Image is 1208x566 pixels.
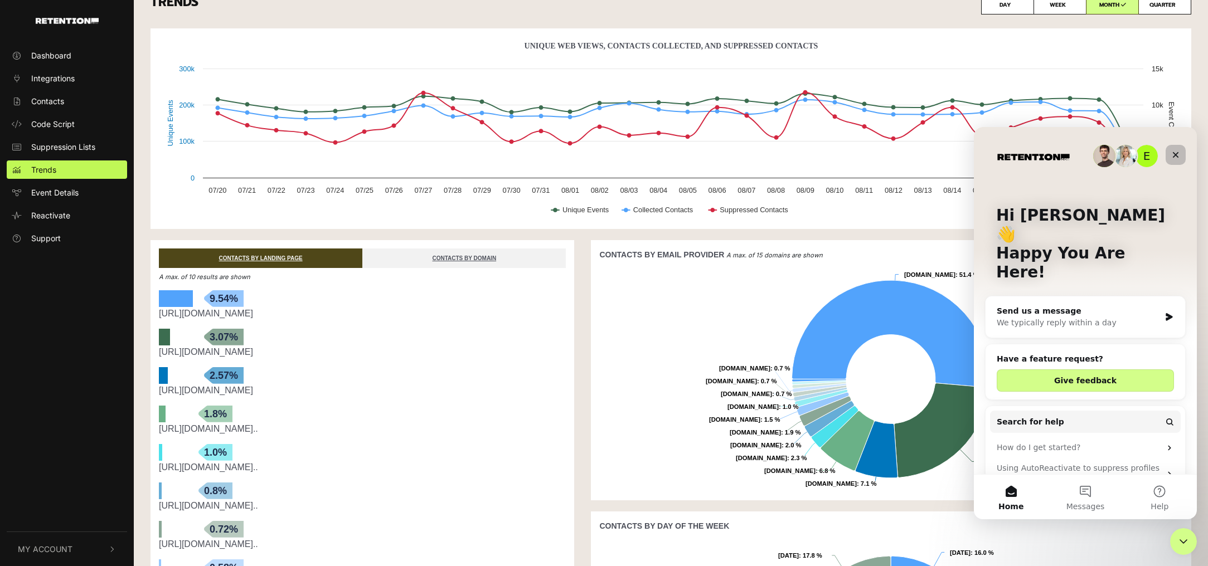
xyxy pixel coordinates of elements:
[7,229,127,247] a: Support
[198,406,232,422] span: 1.8%
[159,309,253,318] a: [URL][DOMAIN_NAME]
[31,164,56,175] span: Trends
[204,290,244,307] span: 9.54%
[904,271,979,278] text: : 51.4 %
[914,186,932,194] text: 08/13
[31,209,70,221] span: Reactivate
[562,206,609,214] text: Unique Events
[31,232,61,244] span: Support
[159,501,258,510] a: [URL][DOMAIN_NAME]..
[414,186,432,194] text: 07/27
[159,422,566,436] div: https://www.sportsmans.com/shooting-gear-gun-supplies/handguns/c/cat139633
[736,455,807,461] text: : 2.3 %
[31,118,75,130] span: Code Script
[706,378,757,384] tspan: [DOMAIN_NAME]
[179,101,195,109] text: 200k
[159,461,566,474] div: https://www.sportsmans.com/shooting-gear-gun-supplies/c/cat139644
[159,499,566,513] div: https://www.sportsmans.com/deals-clearance/shooting-clearance/guns-clearance/c/cat134602
[885,186,903,194] text: 08/12
[7,160,127,179] a: Trends
[268,186,285,194] text: 07/22
[826,186,843,194] text: 08/10
[736,455,787,461] tspan: [DOMAIN_NAME]
[159,384,566,397] div: https://www.sportsmans.com/
[473,186,491,194] text: 07/29
[166,100,174,146] text: Unique Events
[204,521,244,538] span: 0.72%
[709,416,780,423] text: : 1.5 %
[730,442,801,448] text: : 2.0 %
[36,18,99,24] img: Retention.com
[764,467,835,474] text: : 6.8 %
[1152,101,1163,109] text: 10k
[159,347,253,357] a: [URL][DOMAIN_NAME]
[904,271,955,278] tspan: [DOMAIN_NAME]
[633,206,693,214] text: Collected Contacts
[950,549,971,556] tspan: [DATE]
[727,403,798,410] text: : 1.0 %
[855,186,873,194] text: 08/11
[7,46,127,65] a: Dashboard
[179,137,195,145] text: 100k
[159,307,566,320] div: https://www.sportsmans.com/search/
[362,248,566,268] a: CONTACTS BY DOMAIN
[721,391,772,397] tspan: [DOMAIN_NAME]
[974,127,1197,519] iframe: Intercom live chat
[532,186,550,194] text: 07/31
[159,37,1183,226] svg: Unique Web Views, Contacts Collected, And Suppressed Contacts
[620,186,638,194] text: 08/03
[7,532,127,566] button: My Account
[778,552,799,559] tspan: [DATE]
[159,538,566,551] div: https://www.sportsmans.com/shooting-gear-gun-supplies/rifles/c/cat100003
[159,539,258,549] a: [URL][DOMAIN_NAME]..
[159,248,362,268] a: CONTACTS BY LANDING PAGE
[31,50,71,61] span: Dashboard
[525,42,818,50] text: Unique Web Views, Contacts Collected, And Suppressed Contacts
[720,206,788,214] text: Suppressed Contacts
[1152,65,1163,73] text: 15k
[385,186,403,194] text: 07/26
[1167,102,1176,145] text: Event Counts
[7,138,127,156] a: Suppression Lists
[31,187,79,198] span: Event Details
[730,442,782,448] tspan: [DOMAIN_NAME]
[727,403,779,410] tspan: [DOMAIN_NAME]
[159,424,258,433] a: [URL][DOMAIN_NAME]..
[709,186,726,194] text: 08/06
[706,378,777,384] text: : 0.7 %
[503,186,521,194] text: 07/30
[806,480,876,487] text: : 7.1 %
[208,186,226,194] text: 07/20
[778,552,822,559] text: : 17.8 %
[767,186,785,194] text: 08/08
[561,186,579,194] text: 08/01
[31,95,64,107] span: Contacts
[730,429,801,436] text: : 1.9 %
[204,367,244,384] span: 2.57%
[238,186,256,194] text: 07/21
[198,444,232,461] span: 1.0%
[7,69,127,87] a: Integrations
[7,92,127,110] a: Contacts
[950,549,994,556] text: : 16.0 %
[204,329,244,345] span: 3.07%
[179,65,195,73] text: 300k
[649,186,667,194] text: 08/04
